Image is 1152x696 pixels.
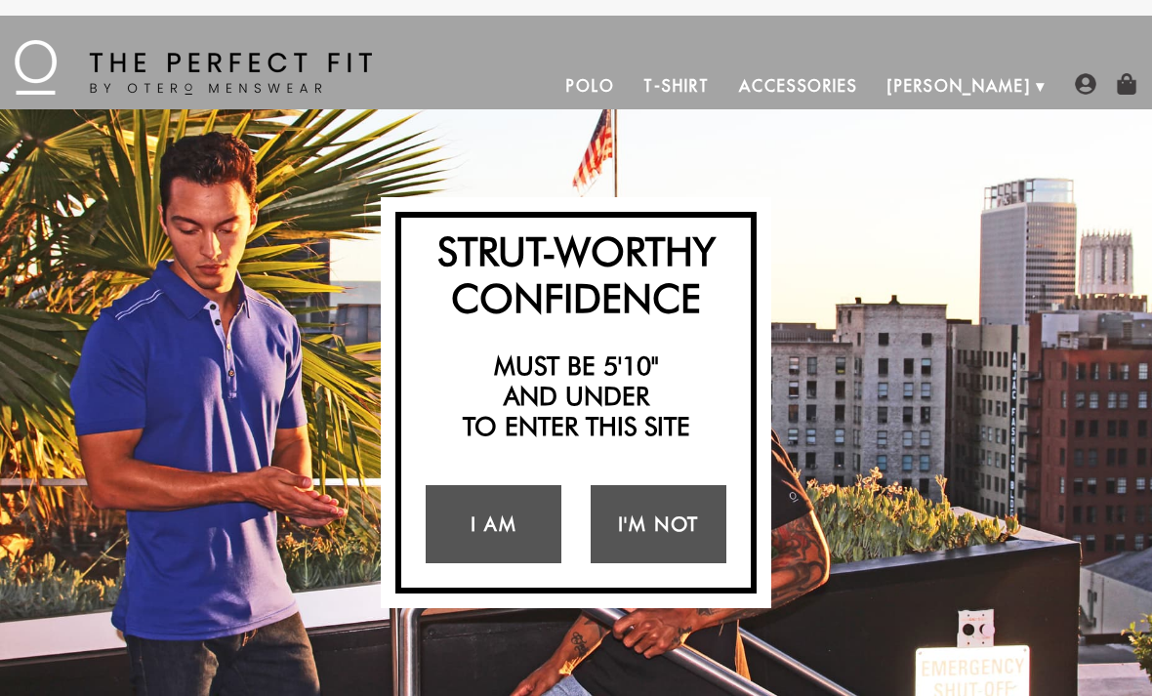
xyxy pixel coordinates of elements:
[411,227,741,321] h2: Strut-Worthy Confidence
[629,62,723,109] a: T-Shirt
[591,485,726,563] a: I'm Not
[873,62,1046,109] a: [PERSON_NAME]
[1075,73,1096,95] img: user-account-icon.png
[411,350,741,442] h2: Must be 5'10" and under to enter this site
[724,62,873,109] a: Accessories
[15,40,372,95] img: The Perfect Fit - by Otero Menswear - Logo
[1116,73,1137,95] img: shopping-bag-icon.png
[552,62,630,109] a: Polo
[426,485,561,563] a: I Am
